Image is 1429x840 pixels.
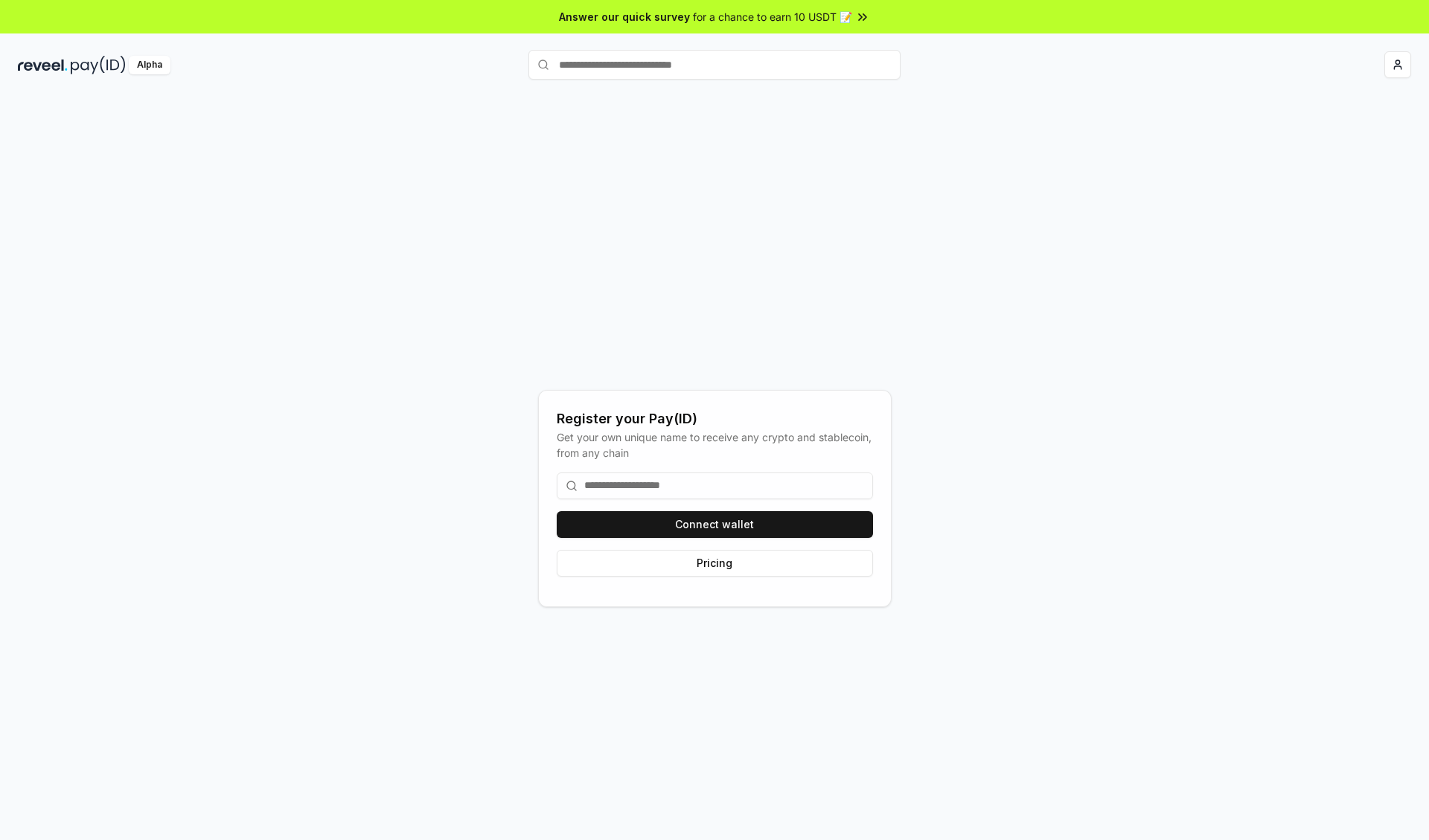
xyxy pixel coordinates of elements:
div: Alpha [129,56,170,74]
span: for a chance to earn 10 USDT 📝 [693,9,852,25]
button: Connect wallet [557,511,873,538]
img: pay_id [71,56,126,74]
span: Answer our quick survey [559,9,690,25]
div: Register your Pay(ID) [557,408,873,429]
button: Pricing [557,550,873,577]
img: reveel_dark [18,56,68,74]
div: Get your own unique name to receive any crypto and stablecoin, from any chain [557,429,873,461]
